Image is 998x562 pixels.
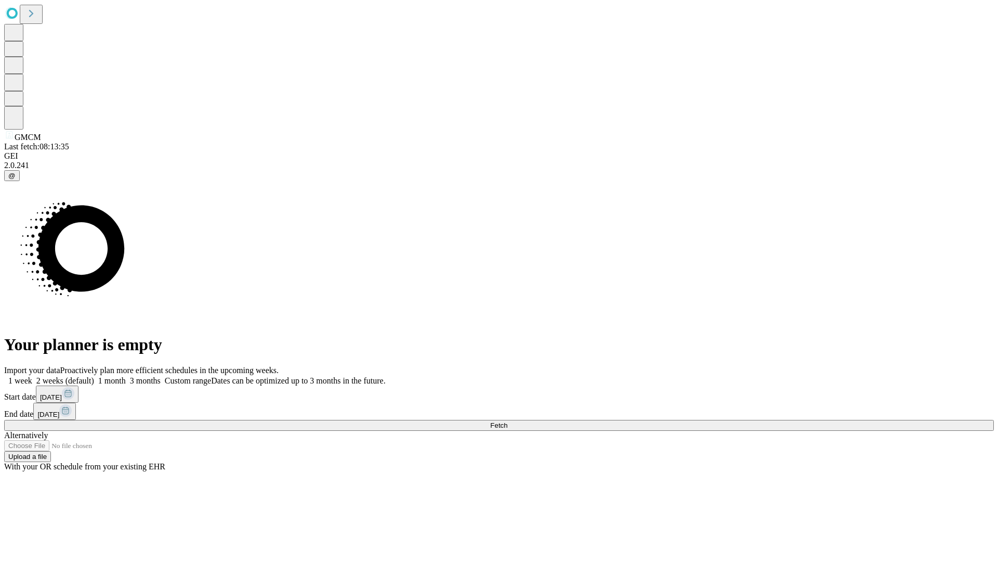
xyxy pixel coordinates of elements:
[4,403,994,420] div: End date
[36,376,94,385] span: 2 weeks (default)
[8,376,32,385] span: 1 week
[4,462,165,471] span: With your OR schedule from your existing EHR
[4,431,48,440] span: Alternatively
[4,161,994,170] div: 2.0.241
[4,451,51,462] button: Upload a file
[98,376,126,385] span: 1 month
[15,133,41,142] span: GMCM
[130,376,161,385] span: 3 months
[4,386,994,403] div: Start date
[33,403,76,420] button: [DATE]
[36,386,78,403] button: [DATE]
[37,411,59,418] span: [DATE]
[4,420,994,431] button: Fetch
[4,151,994,161] div: GEI
[4,366,60,375] span: Import your data
[165,376,211,385] span: Custom range
[211,376,385,385] span: Dates can be optimized up to 3 months in the future.
[4,142,69,151] span: Last fetch: 08:13:35
[4,335,994,354] h1: Your planner is empty
[490,421,507,429] span: Fetch
[4,170,20,181] button: @
[40,393,62,401] span: [DATE]
[60,366,279,375] span: Proactively plan more efficient schedules in the upcoming weeks.
[8,172,16,180] span: @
